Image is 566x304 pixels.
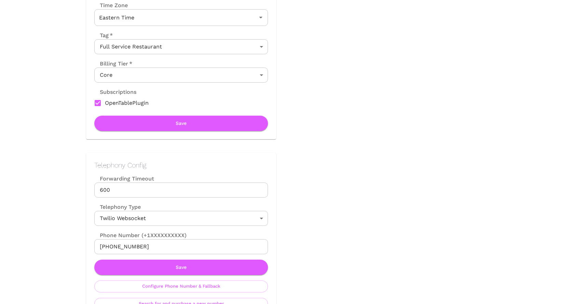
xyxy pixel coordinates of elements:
h2: Telephony Config [94,161,268,169]
label: Billing Tier [94,60,132,68]
div: Core [94,68,268,83]
label: Tag [94,31,113,39]
span: OpenTablePlugin [105,99,149,107]
label: Forwarding Timeout [94,175,268,183]
button: Save [94,116,268,131]
div: Twilio Websocket [94,211,268,226]
label: Phone Number (+1XXXXXXXXXX) [94,231,268,239]
label: Telephony Type [94,203,141,211]
label: Time Zone [94,1,268,9]
button: Save [94,260,268,275]
label: Subscriptions [94,88,136,96]
div: Full Service Restaurant [94,39,268,54]
button: Open [256,13,266,22]
button: Configure Phone Number & Fallback [94,280,268,292]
